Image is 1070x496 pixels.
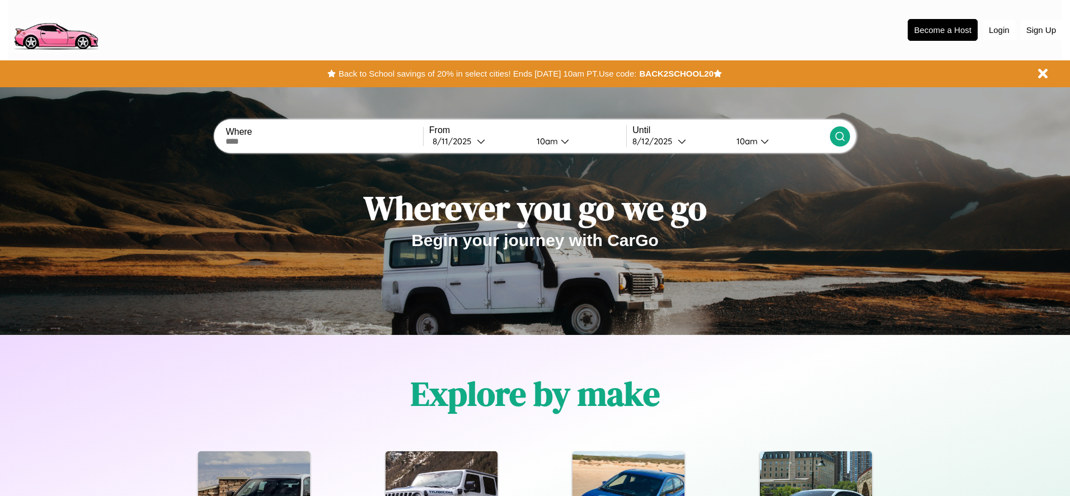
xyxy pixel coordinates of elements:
img: logo [8,6,103,53]
label: Until [632,125,829,135]
button: Login [983,20,1015,40]
button: 8/11/2025 [429,135,528,147]
div: 10am [531,136,561,147]
h1: Explore by make [411,371,660,417]
b: BACK2SCHOOL20 [639,69,714,78]
button: 10am [728,135,829,147]
div: 8 / 12 / 2025 [632,136,678,147]
div: 10am [731,136,761,147]
div: 8 / 11 / 2025 [433,136,477,147]
button: Sign Up [1021,20,1062,40]
label: From [429,125,626,135]
label: Where [226,127,423,137]
button: 10am [528,135,626,147]
button: Become a Host [908,19,978,41]
button: Back to School savings of 20% in select cities! Ends [DATE] 10am PT.Use code: [336,66,639,82]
